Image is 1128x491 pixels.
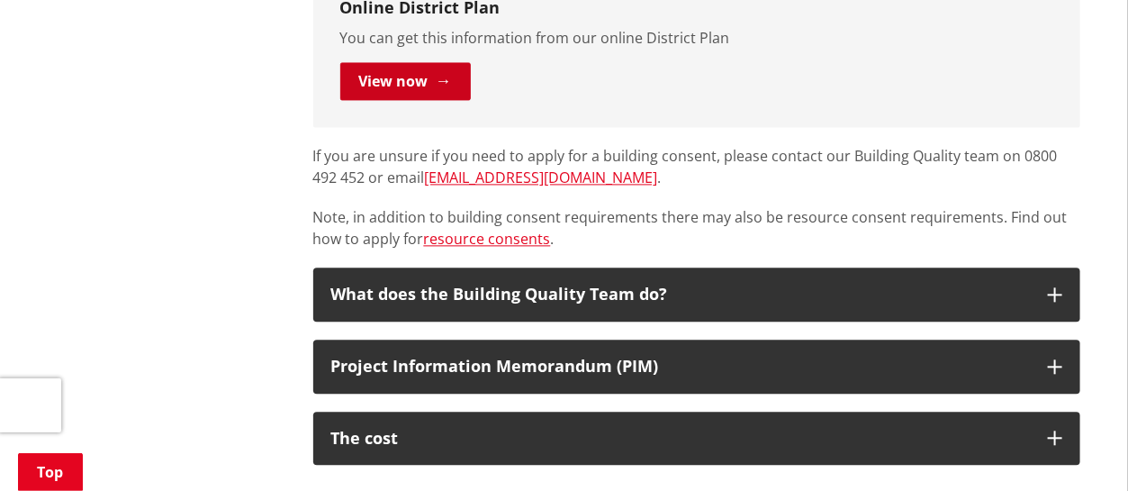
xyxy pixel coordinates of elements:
p: Note, in addition to building consent requirements there may also be resource consent requirement... [313,206,1080,250]
div: Project Information Memorandum (PIM) [331,358,1030,376]
a: View now [340,62,471,100]
a: Top [18,453,83,491]
iframe: Messenger Launcher [1045,415,1110,480]
div: The cost [331,430,1030,448]
a: [EMAIL_ADDRESS][DOMAIN_NAME] [425,168,658,187]
button: What does the Building Quality Team do? [313,268,1080,322]
a: resource consents [424,229,551,249]
button: The cost [313,412,1080,466]
p: You can get this information from our online District Plan [340,27,1053,49]
div: What does the Building Quality Team do? [331,286,1030,304]
button: Project Information Memorandum (PIM) [313,340,1080,394]
p: If you are unsure if you need to apply for a building consent, please contact our Building Qualit... [313,145,1080,188]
